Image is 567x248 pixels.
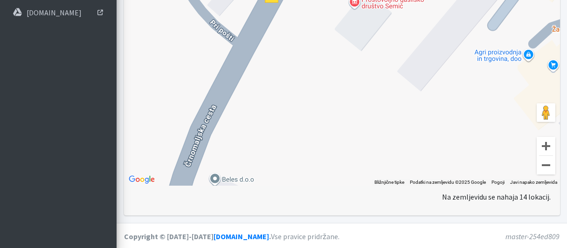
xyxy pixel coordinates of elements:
[124,232,271,241] strong: Copyright © [DATE]-[DATE] .
[537,156,555,174] button: Pomanjšaj
[491,180,505,185] a: Pogoji
[442,191,551,202] p: Na zemljevidu se nahaja 14 lokacij.
[374,179,404,186] button: Bližnjične tipke
[510,180,557,185] a: Javi napako zemljevida
[410,180,486,185] span: Podatki na zemljevidu ©2025 Google
[505,232,560,241] em: master-254ed809
[537,137,555,155] button: Povečaj
[4,3,113,22] a: [DOMAIN_NAME]
[214,232,269,241] a: [DOMAIN_NAME]
[126,174,157,186] a: Odprite to območje v Google Zemljevidih (odpre se novo okno)
[126,174,157,186] img: Google
[537,103,555,122] button: Možica spustite na zemljevid, da odprete Street View
[27,8,82,17] p: [DOMAIN_NAME]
